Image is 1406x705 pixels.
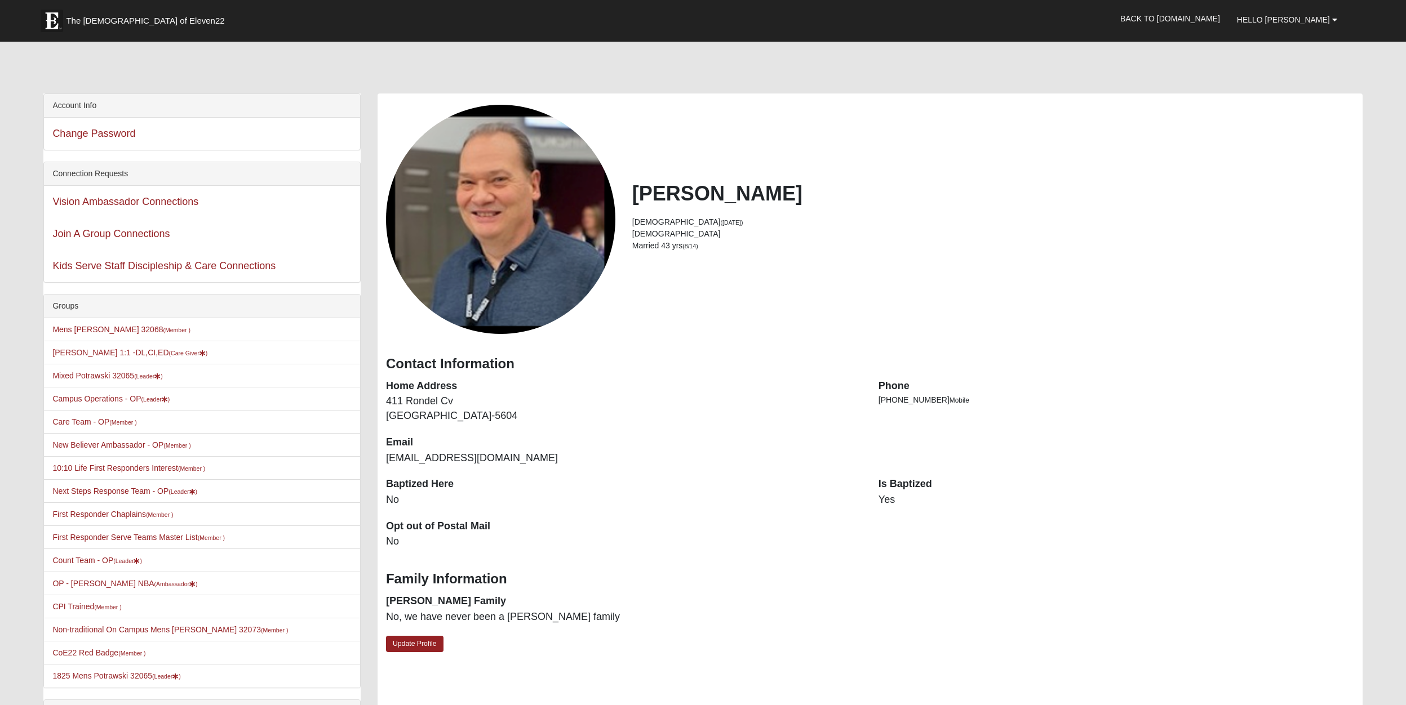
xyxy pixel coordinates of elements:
a: CPI Trained(Member ) [52,602,121,611]
a: Mens [PERSON_NAME] 32068(Member ) [52,325,190,334]
img: Eleven22 logo [41,10,63,32]
dd: Yes [879,493,1354,507]
small: (Member ) [146,511,173,518]
dt: Email [386,435,862,450]
a: First Responder Chaplains(Member ) [52,510,173,519]
span: Mobile [950,396,969,404]
small: (Leader ) [168,488,197,495]
dd: No, we have never been a [PERSON_NAME] family [386,610,862,624]
span: Hello [PERSON_NAME] [1237,15,1330,24]
h3: Family Information [386,571,1354,587]
small: (Member ) [94,604,121,610]
dt: Baptized Here [386,477,862,492]
small: (Member ) [198,534,225,541]
dd: [EMAIL_ADDRESS][DOMAIN_NAME] [386,451,862,466]
dd: No [386,534,862,549]
a: Mixed Potrawski 32065(Leader) [52,371,162,380]
a: Kids Serve Staff Discipleship & Care Connections [52,260,276,271]
a: Campus Operations - OP(Leader) [52,394,170,403]
h3: Contact Information [386,356,1354,372]
li: [DEMOGRAPHIC_DATA] [632,228,1354,240]
small: (Leader ) [134,373,163,380]
a: [PERSON_NAME] 1:1 -DL,CI,ED(Care Giver) [52,348,207,357]
dt: Phone [879,379,1354,394]
a: Care Team - OP(Member ) [52,417,136,426]
small: (Member ) [178,465,205,472]
div: Connection Requests [44,162,360,186]
span: The [DEMOGRAPHIC_DATA] of Eleven22 [66,15,224,26]
a: The [DEMOGRAPHIC_DATA] of Eleven22 [35,4,260,32]
small: (Leader ) [113,557,142,564]
a: Join A Group Connections [52,228,170,239]
a: Count Team - OP(Leader) [52,556,142,565]
small: (Leader ) [152,673,181,680]
small: (Member ) [163,442,190,449]
dd: No [386,493,862,507]
small: (Member ) [109,419,136,426]
dt: [PERSON_NAME] Family [386,594,862,609]
a: Back to [DOMAIN_NAME] [1112,5,1228,33]
small: (Leader ) [141,396,170,403]
li: [PHONE_NUMBER] [879,394,1354,406]
small: ([DATE]) [720,219,743,226]
dd: 411 Rondel Cv [GEOGRAPHIC_DATA]-5604 [386,394,862,423]
a: Hello [PERSON_NAME] [1228,6,1346,34]
small: (Member ) [163,327,190,333]
li: [DEMOGRAPHIC_DATA] [632,216,1354,228]
a: CoE22 Red Badge(Member ) [52,648,145,657]
dt: Is Baptized [879,477,1354,492]
a: First Responder Serve Teams Master List(Member ) [52,533,225,542]
a: 1825 Mens Potrawski 32065(Leader) [52,671,180,680]
a: 10:10 Life First Responders Interest(Member ) [52,463,205,472]
a: Non-traditional On Campus Mens [PERSON_NAME] 32073(Member ) [52,625,288,634]
small: (8/14) [682,243,698,249]
li: Married 43 yrs [632,240,1354,252]
dt: Opt out of Postal Mail [386,519,862,534]
a: View Fullsize Photo [386,105,615,334]
small: (Care Giver ) [169,350,208,356]
small: (Ambassador ) [154,581,198,587]
dt: Home Address [386,379,862,394]
a: OP - [PERSON_NAME] NBA(Ambassador) [52,579,197,588]
a: Vision Ambassador Connections [52,196,198,207]
h2: [PERSON_NAME] [632,181,1354,206]
div: Account Info [44,94,360,118]
a: Update Profile [386,636,443,652]
small: (Member ) [118,650,145,657]
a: New Believer Ambassador - OP(Member ) [52,440,190,449]
small: (Member ) [261,627,288,633]
a: Change Password [52,128,135,139]
a: Next Steps Response Team - OP(Leader) [52,487,197,496]
div: Groups [44,295,360,318]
